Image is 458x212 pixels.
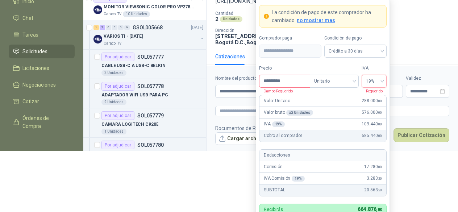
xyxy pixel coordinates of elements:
span: 685.440 [362,132,382,139]
span: Unitario [314,76,354,87]
div: Por adjudicar [101,111,134,120]
button: Cargar archivo [215,132,267,145]
label: Validez [406,75,449,82]
p: Comisión [264,163,283,170]
span: 20.563 [364,187,382,194]
p: Cobro al comprador [264,132,302,139]
span: ,00 [378,134,382,138]
div: 1 [93,25,99,30]
p: Recibirás [264,207,283,212]
div: Unidades [220,16,242,22]
p: La condición de pago de este comprador ha cambiado. [272,8,382,24]
span: 17.280 [364,163,382,170]
label: Condición de pago [324,35,387,42]
div: 0 [124,25,130,30]
p: GSOL005668 [133,25,163,30]
span: ,00 [378,111,382,115]
p: SOL057778 [137,84,164,89]
span: Chat [22,14,33,22]
img: Company Logo [93,5,102,14]
label: Precio [259,65,310,72]
div: Por adjudicar [101,82,134,91]
div: 0 [106,25,111,30]
p: [DATE] [191,24,203,31]
p: Cantidad [215,11,297,16]
label: Comprador paga [259,35,321,42]
span: 3.283 [367,175,382,182]
p: Deducciones [264,152,290,159]
div: Por adjudicar [101,141,134,149]
div: 10 Unidades [123,11,150,17]
p: IVA Comisión [264,175,305,182]
p: Caracol TV [104,41,121,46]
a: Cotizar [9,95,75,108]
p: Caracol TV [104,11,121,17]
p: Dirección [215,28,282,33]
p: VARIOS TI - [DATE] [104,33,143,40]
span: Licitaciones [22,64,49,72]
div: Por adjudicar [101,53,134,61]
div: 2 Unidades [101,99,126,105]
span: ,20 [378,188,382,192]
span: Tareas [22,31,38,39]
span: 664.876 [358,206,382,212]
span: 109.440 [362,121,382,128]
span: ,80 [376,207,382,212]
span: 576.000 [362,109,382,116]
a: Órdenes de Compra [9,111,75,133]
a: Licitaciones [9,61,75,75]
a: Por adjudicarSOL057777CABLE USB-C A USB-C BELKIN2 Unidades [83,50,206,79]
span: ,00 [378,165,382,169]
a: Chat [9,11,75,25]
div: 1 Unidades [101,129,126,134]
span: 19% [366,76,382,87]
img: Company Logo [93,35,102,43]
div: 19 % [292,176,305,182]
span: ,00 [378,99,382,103]
a: Por adjudicarSOL057778ADAPTADOR WIFI USB PARA PC2 Unidades [83,79,206,108]
p: CAMARA LOGITECH C920E [101,121,158,128]
label: Nombre del producto [215,75,302,82]
a: Por adjudicarSOL057780SANDISK 4TB EXTREME PRO PORTABLE SSD V2 [83,138,206,167]
p: SOL057779 [137,113,164,118]
p: Documentos de Referencia [215,124,278,132]
p: Valor bruto [264,109,313,116]
a: Tareas [9,28,75,42]
span: 288.000 [362,97,382,104]
p: SOL057780 [137,142,164,147]
div: Cotizaciones [215,53,245,61]
div: 7 [100,25,105,30]
p: MONITOR VIEWSONIC COLOR PRO VP2786-4K [104,4,194,11]
p: IVA [264,121,285,128]
button: Publicar Cotización [394,128,449,142]
p: SUBTOTAL [264,187,285,194]
p: ADAPTADOR WIFI USB PARA PC [101,92,168,99]
label: IVA [362,65,387,72]
p: SOL057777 [137,54,164,59]
span: Cotizar [22,97,39,105]
span: ,00 [378,122,382,126]
p: [STREET_ADDRESS] Bogotá D.C. , Bogotá D.C. [215,33,282,45]
div: 0 [112,25,117,30]
a: 1 7 0 0 0 0 GSOL005668[DATE] Company LogoVARIOS TI - [DATE]Caracol TV [93,23,205,46]
div: x 2 Unidades [286,110,313,116]
span: Crédito a 30 días [329,46,382,57]
span: no mostrar mas [297,17,335,23]
p: Campo Requerido [259,88,293,94]
span: ,20 [378,176,382,180]
div: 2 Unidades [101,70,126,76]
span: Solicitudes [22,47,47,55]
a: Por adjudicarSOL057779CAMARA LOGITECH C920E1 Unidades [83,108,206,138]
div: 0 [118,25,124,30]
a: Solicitudes [9,45,75,58]
span: exclamation-circle [264,14,269,19]
p: 2 [215,16,218,22]
p: CABLE USB-C A USB-C BELKIN [101,62,166,69]
div: 19 % [272,121,285,127]
p: Valor Unitario [264,97,290,104]
p: Requerido [362,88,383,94]
span: Negociaciones [22,81,56,89]
p: SANDISK 4TB EXTREME PRO PORTABLE SSD V2 [101,150,192,157]
a: Negociaciones [9,78,75,92]
span: Órdenes de Compra [22,114,68,130]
